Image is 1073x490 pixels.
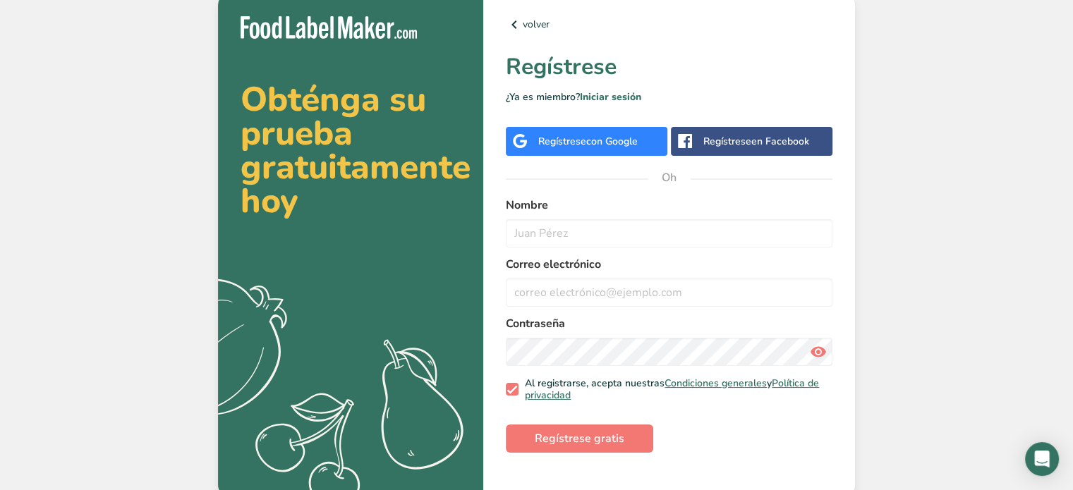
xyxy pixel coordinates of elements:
[241,178,298,224] font: hoy
[506,278,832,307] input: correo electrónico@ejemplo.com
[506,257,601,272] font: Correo electrónico
[751,135,809,148] font: en Facebook
[506,219,832,247] input: Juan Pérez
[703,135,751,148] font: Regístrese
[665,376,767,390] a: Condiciones generales
[241,110,471,190] font: prueba gratuitamente
[523,18,550,31] font: volver
[241,76,426,123] font: Obténga su
[506,316,565,331] font: Contraseña
[1025,442,1059,476] div: Abrir Intercom Messenger
[241,16,417,39] img: Fabricante de etiquetas para alimentos
[535,431,624,446] font: Regístrese gratis
[525,376,819,403] a: Política de privacidad
[767,376,772,390] font: y
[506,51,617,82] font: Regístrese
[580,90,641,104] a: Iniciar sesión
[506,424,653,453] button: Regístrese gratis
[538,135,586,148] font: Regístrese
[506,16,832,33] a: volver
[525,376,665,390] font: Al registrarse, acepta nuestras
[586,135,638,148] font: con Google
[506,90,580,104] font: ¿Ya es miembro?
[662,170,677,185] font: Oh
[506,197,548,213] font: Nombre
